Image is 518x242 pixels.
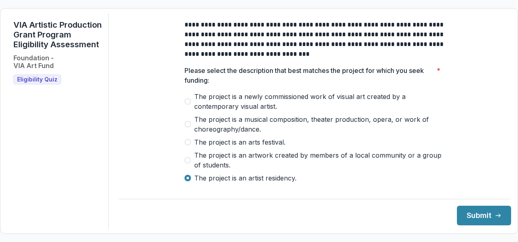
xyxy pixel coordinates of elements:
span: The project is a newly commissioned work of visual art created by a contemporary visual artist. [194,92,445,111]
h1: VIA Artistic Production Grant Program Eligibility Assessment [13,20,102,49]
span: The project is an artwork created by members of a local community or a group of students. [194,150,445,170]
h2: Foundation - VIA Art Fund [13,54,54,70]
span: The project is an artist residency. [194,173,296,183]
span: The project is a musical composition, theater production, opera, or work of choreography/dance. [194,114,445,134]
span: Eligibility Quiz [17,76,57,83]
span: The project is an arts festival. [194,137,285,147]
p: Please select the description that best matches the project for which you seek funding: [184,66,433,85]
button: Submit [457,206,511,225]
